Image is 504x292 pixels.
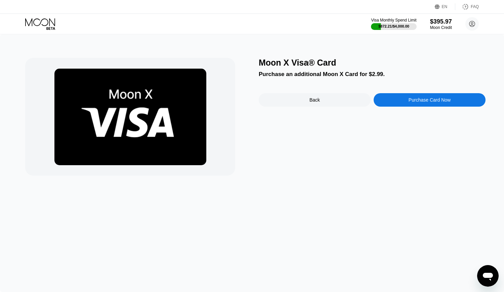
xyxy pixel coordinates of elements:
[259,58,486,68] div: Moon X Visa® Card
[259,93,371,107] div: Back
[309,97,320,103] div: Back
[378,24,409,28] div: $872.21 / $4,000.00
[471,4,479,9] div: FAQ
[371,18,416,23] div: Visa Monthly Spend Limit
[435,3,455,10] div: EN
[409,97,451,103] div: Purchase Card Now
[455,3,479,10] div: FAQ
[374,93,486,107] div: Purchase Card Now
[442,4,448,9] div: EN
[430,25,452,30] div: Moon Credit
[477,265,499,287] iframe: Button to launch messaging window
[430,18,452,30] div: $395.97Moon Credit
[371,18,416,30] div: Visa Monthly Spend Limit$872.21/$4,000.00
[259,71,486,78] div: Purchase an additional Moon X Card for $2.99.
[430,18,452,25] div: $395.97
